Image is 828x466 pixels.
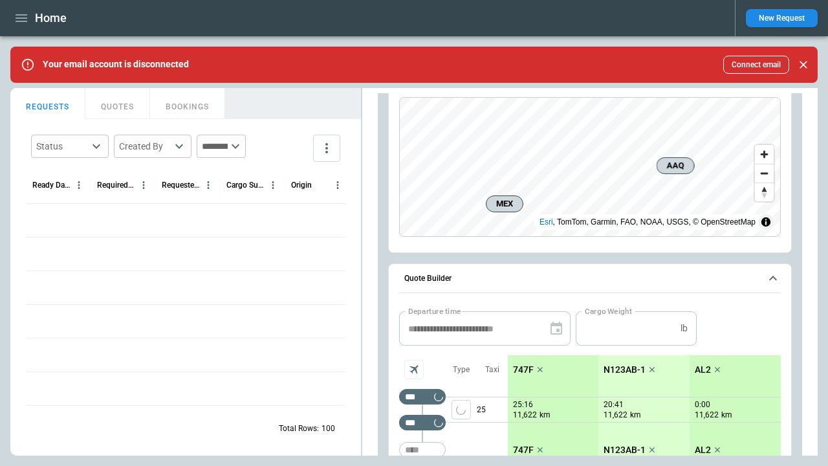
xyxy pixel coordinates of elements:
[604,400,624,410] p: 20:41
[695,445,711,456] p: AL2
[794,56,812,74] button: Close
[513,410,537,421] p: 11,622
[492,197,517,210] span: MEX
[399,415,446,430] div: Too short
[321,423,335,434] p: 100
[200,177,217,194] button: Requested Route column menu
[746,9,818,27] button: New Request
[695,400,710,410] p: 0:00
[721,410,732,421] p: km
[539,217,553,227] a: Esri
[97,181,135,190] div: Required Date & Time (UTC+03:00)
[399,389,446,405] div: Too short
[35,10,67,26] h1: Home
[723,56,789,74] button: Connect email
[10,88,85,119] button: REQUESTS
[485,364,499,375] p: Taxi
[226,181,265,190] div: Cargo Summary
[604,445,646,456] p: N123AB-1
[399,264,781,294] button: Quote Builder
[585,305,632,316] label: Cargo Weight
[758,214,774,230] summary: Toggle attribution
[477,397,508,422] p: 25
[755,145,774,164] button: Zoom in
[265,177,281,194] button: Cargo Summary column menu
[162,181,200,190] div: Requested Route
[681,323,688,334] p: lb
[71,177,87,194] button: Ready Date & Time (UTC+03:00) column menu
[755,183,774,201] button: Reset bearing to north
[408,305,461,316] label: Departure time
[513,364,534,375] p: 747F
[695,364,711,375] p: AL2
[43,59,189,70] p: Your email account is disconnected
[604,410,627,421] p: 11,622
[794,50,812,79] div: dismiss
[279,423,319,434] p: Total Rows:
[453,364,470,375] p: Type
[404,360,424,379] span: Aircraft selection
[539,410,550,421] p: km
[630,410,641,421] p: km
[399,442,446,458] div: Too short
[400,98,780,236] canvas: Map
[85,88,150,119] button: QUOTES
[404,274,452,283] h6: Quote Builder
[135,177,152,194] button: Required Date & Time (UTC+03:00) column menu
[452,400,471,419] span: Type of sector
[291,181,312,190] div: Origin
[513,400,533,410] p: 25:16
[36,140,88,153] div: Status
[150,88,225,119] button: BOOKINGS
[452,400,471,419] button: left aligned
[662,159,688,172] span: AAQ
[604,364,646,375] p: N123AB-1
[329,177,346,194] button: Origin column menu
[313,135,340,162] button: more
[755,164,774,183] button: Zoom out
[119,140,171,153] div: Created By
[695,410,719,421] p: 11,622
[513,445,534,456] p: 747F
[539,216,756,228] div: , TomTom, Garmin, FAO, NOAA, USGS, © OpenStreetMap
[32,181,71,190] div: Ready Date & Time (UTC+03:00)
